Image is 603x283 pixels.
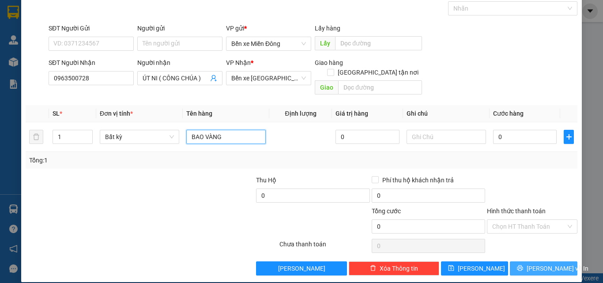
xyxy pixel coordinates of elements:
[315,59,343,66] span: Giao hàng
[226,23,311,33] div: VP gửi
[487,208,546,215] label: Hình thức thanh toán
[349,261,439,275] button: deleteXóa Thông tin
[49,23,134,33] div: SĐT Người Gửi
[335,36,422,50] input: Dọc đường
[105,130,174,143] span: Bất kỳ
[49,58,134,68] div: SĐT Người Nhận
[315,80,338,94] span: Giao
[403,105,490,122] th: Ghi chú
[186,130,266,144] input: VD: Bàn, Ghế
[441,261,509,275] button: save[PERSON_NAME]
[53,110,60,117] span: SL
[379,175,457,185] span: Phí thu hộ khách nhận trả
[278,264,325,273] span: [PERSON_NAME]
[372,208,401,215] span: Tổng cước
[448,265,454,272] span: save
[335,110,368,117] span: Giá trị hàng
[493,110,524,117] span: Cước hàng
[334,68,422,77] span: [GEOGRAPHIC_DATA] tận nơi
[279,239,371,255] div: Chưa thanh toán
[380,264,418,273] span: Xóa Thông tin
[458,264,505,273] span: [PERSON_NAME]
[137,23,222,33] div: Người gửi
[226,59,251,66] span: VP Nhận
[210,75,217,82] span: user-add
[61,48,117,77] li: VP Bến xe [GEOGRAPHIC_DATA]
[370,265,376,272] span: delete
[186,110,212,117] span: Tên hàng
[315,25,340,32] span: Lấy hàng
[517,265,523,272] span: printer
[315,36,335,50] span: Lấy
[231,72,306,85] span: Bến xe Quảng Ngãi
[527,264,588,273] span: [PERSON_NAME] và In
[231,37,306,50] span: Bến xe Miền Đông
[510,261,577,275] button: printer[PERSON_NAME] và In
[338,80,422,94] input: Dọc đường
[4,48,61,67] li: VP Bến xe Miền Đông
[100,110,133,117] span: Đơn vị tính
[4,4,128,38] li: Rạng Đông Buslines
[335,130,399,144] input: 0
[256,261,347,275] button: [PERSON_NAME]
[256,177,276,184] span: Thu Hộ
[564,133,573,140] span: plus
[137,58,222,68] div: Người nhận
[285,110,316,117] span: Định lượng
[407,130,486,144] input: Ghi Chú
[29,155,234,165] div: Tổng: 1
[29,130,43,144] button: delete
[564,130,574,144] button: plus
